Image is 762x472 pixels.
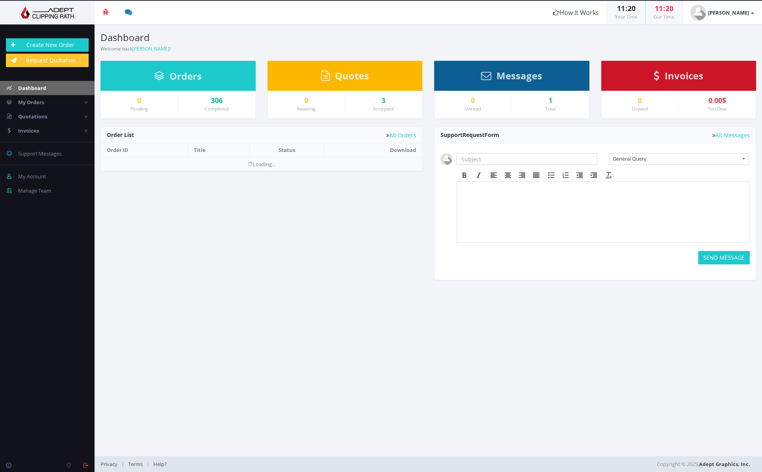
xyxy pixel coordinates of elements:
[130,105,148,112] small: Pending
[297,105,316,112] small: Awaiting
[457,182,749,242] iframe: Rich Text Area. Press ALT-F9 for menu. Press ALT-F10 for toolbar. Press ALT-0 for help
[587,170,601,180] div: Increase indent
[100,32,422,43] h3: Dashboard
[625,4,628,13] span: :
[18,127,39,134] span: Invoices
[708,9,749,16] strong: [PERSON_NAME]
[18,84,46,92] span: Dashboard
[481,74,542,81] a: Messages
[608,97,673,105] a: 0
[386,132,416,138] a: All Orders
[274,97,339,105] a: 0
[712,132,750,138] a: All Messages
[324,143,422,157] th: Download
[440,97,506,105] a: 0
[321,74,369,81] a: Quotes
[690,5,706,21] img: user_default.jpg
[204,105,229,112] small: Completed
[18,150,61,157] span: Support Messages
[545,1,607,24] a: How It Works
[149,461,171,468] a: Help?
[132,45,169,52] a: [PERSON_NAME]
[465,105,481,112] small: Unread
[657,460,750,468] span: Copyright © 2025,
[101,157,422,171] td: Loading...
[124,461,147,468] a: Terms
[6,7,89,19] img: Adept Graphics
[373,105,394,112] small: Accepted
[698,251,750,264] button: SEND MESSAGE
[154,74,202,81] a: Orders
[101,143,188,157] th: Order ID
[100,461,121,468] a: Privacy
[529,170,543,180] div: Justify
[6,38,89,52] a: Create New Order
[18,99,44,106] span: My Orders
[572,170,587,180] div: Decrease indent
[708,105,727,112] small: You Owe
[665,4,673,13] span: 20
[518,97,583,105] div: 1
[169,69,202,82] span: Orders
[100,45,171,52] small: Welcome back !
[18,173,46,180] span: My Account
[188,143,250,157] th: Title
[18,187,51,194] span: Manage Team
[545,105,556,112] small: Total
[496,69,542,82] span: Messages
[335,69,369,82] span: Quotes
[184,97,249,105] a: 306
[440,153,452,165] img: user_default.jpg
[684,97,750,105] div: 0.00$
[628,4,636,13] span: 20
[632,105,648,112] small: Unpaid
[351,97,416,105] a: 3
[487,170,501,180] div: Align left
[617,4,625,13] span: 11
[615,13,637,20] small: Your Time
[107,131,134,139] span: Order List
[6,54,89,67] a: Request Quotation
[544,170,558,180] div: Bullet list
[654,74,703,81] a: Invoices
[655,4,663,13] span: 11
[665,69,703,82] span: Invoices
[663,4,665,13] span: :
[472,170,486,180] div: Italic
[456,153,597,165] input: Subject
[682,1,762,24] a: [PERSON_NAME]
[100,456,537,472] div: | |
[613,154,739,164] span: General Query
[457,170,472,180] div: Bold
[602,170,616,180] div: Clear formatting
[699,461,750,468] a: Adept Graphics, Inc.
[515,170,529,180] div: Align right
[107,97,172,105] a: 0
[440,131,499,139] span: Support Form
[463,131,485,139] span: Request
[250,143,324,157] th: Status
[654,13,674,20] small: Our Time
[501,170,515,180] div: Align center
[558,170,572,180] div: Numbered list
[18,113,47,120] span: Quotations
